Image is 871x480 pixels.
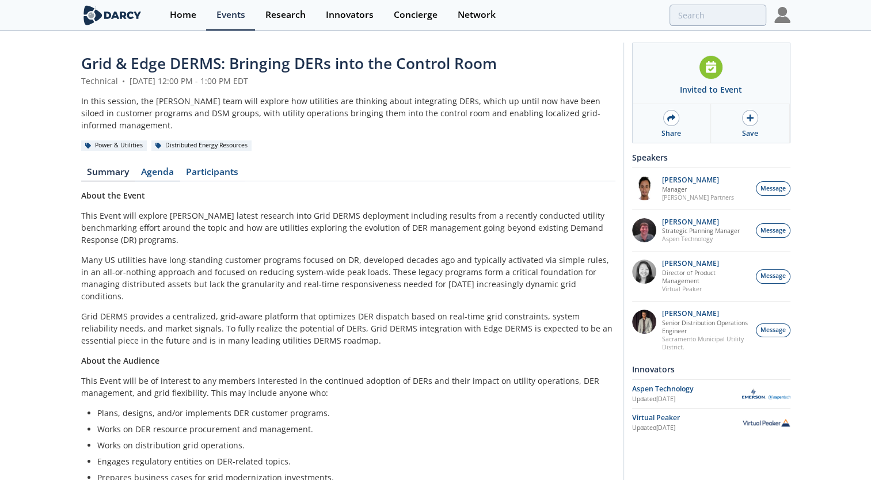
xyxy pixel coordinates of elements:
span: Message [760,272,786,281]
strong: About the Event [81,190,145,201]
div: Share [661,128,681,139]
div: Updated [DATE] [632,395,742,404]
div: Concierge [394,10,438,20]
p: This Event will explore [PERSON_NAME] latest research into Grid DERMS deployment including result... [81,209,615,246]
p: [PERSON_NAME] Partners [662,193,734,201]
li: Plans, designs, and/or implements DER customer programs. [97,407,607,419]
p: [PERSON_NAME] [662,260,750,268]
p: Aspen Technology [662,235,740,243]
li: Works on distribution grid operations. [97,439,607,451]
li: Works on DER resource procurement and management. [97,423,607,435]
div: Research [265,10,306,20]
img: 7fca56e2-1683-469f-8840-285a17278393 [632,310,656,334]
div: Network [458,10,496,20]
p: Manager [662,185,734,193]
a: Aspen Technology Updated[DATE] Aspen Technology [632,384,790,404]
img: Aspen Technology [742,388,790,399]
p: Grid DERMS provides a centralized, grid-aware platform that optimizes DER dispatch based on real-... [81,310,615,346]
button: Message [756,181,790,196]
div: In this session, the [PERSON_NAME] team will explore how utilities are thinking about integrating... [81,95,615,131]
p: Virtual Peaker [662,285,750,293]
div: Updated [DATE] [632,424,742,433]
input: Advanced Search [670,5,766,26]
span: Message [760,226,786,235]
button: Message [756,223,790,238]
img: 8160f632-77e6-40bd-9ce2-d8c8bb49c0dd [632,260,656,284]
button: Message [756,323,790,338]
p: This Event will be of interest to any members interested in the continued adoption of DERs and th... [81,375,615,399]
div: Distributed Energy Resources [151,140,252,151]
a: Virtual Peaker Updated[DATE] Virtual Peaker [632,413,790,433]
p: [PERSON_NAME] [662,176,734,184]
p: [PERSON_NAME] [662,310,750,318]
img: Profile [774,7,790,23]
div: Speakers [632,147,790,167]
a: Agenda [135,167,180,181]
button: Message [756,269,790,284]
p: [PERSON_NAME] [662,218,740,226]
div: Virtual Peaker [632,413,742,423]
span: Message [760,326,786,335]
p: Director of Product Management [662,269,750,285]
div: Innovators [632,359,790,379]
img: logo-wide.svg [81,5,144,25]
div: Events [216,10,245,20]
img: vRBZwDRnSTOrB1qTpmXr [632,176,656,200]
div: Technical [DATE] 12:00 PM - 1:00 PM EDT [81,75,615,87]
span: Message [760,184,786,193]
div: Innovators [326,10,374,20]
p: Sacramento Municipal Utility District. [662,335,750,351]
img: Virtual Peaker [742,418,790,426]
div: Invited to Event [680,83,742,96]
div: Aspen Technology [632,384,742,394]
p: Many US utilities have long-standing customer programs focused on DR, developed decades ago and t... [81,254,615,302]
div: Save [742,128,758,139]
a: Participants [180,167,245,181]
li: Engages regulatory entities on DER-related topics. [97,455,607,467]
span: Grid & Edge DERMS: Bringing DERs into the Control Room [81,53,497,74]
p: Senior Distribution Operations Engineer [662,319,750,335]
div: Home [170,10,196,20]
div: Power & Utilities [81,140,147,151]
a: Summary [81,167,135,181]
span: • [120,75,127,86]
p: Strategic Planning Manager [662,227,740,235]
strong: About the Audience [81,355,159,366]
img: accc9a8e-a9c1-4d58-ae37-132228efcf55 [632,218,656,242]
